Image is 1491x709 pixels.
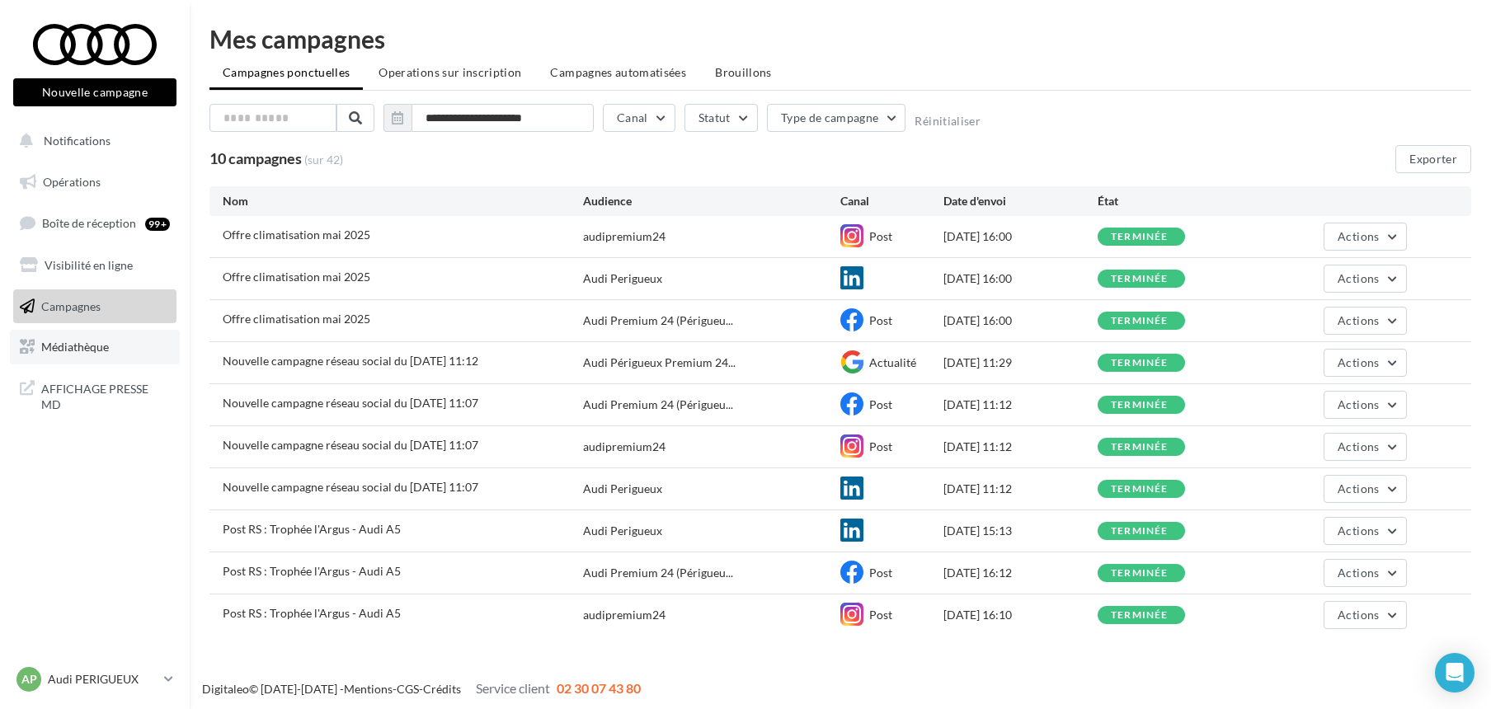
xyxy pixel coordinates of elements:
div: terminée [1111,274,1169,284]
span: Actions [1338,439,1379,453]
div: Open Intercom Messenger [1435,653,1475,693]
a: Digitaleo [202,682,249,696]
span: Post RS : Trophée l'Argus - Audi A5 [223,564,401,578]
a: Médiathèque [10,330,180,364]
div: audipremium24 [583,607,666,623]
div: Mes campagnes [209,26,1471,51]
div: Audience [583,193,840,209]
div: Audi Perigueux [583,523,662,539]
button: Actions [1324,223,1406,251]
span: Actions [1338,397,1379,411]
span: Post [869,608,892,622]
div: [DATE] 11:12 [943,481,1098,497]
p: Audi PERIGUEUX [48,671,158,688]
span: Brouillons [715,65,772,79]
span: Actions [1338,355,1379,369]
button: Exporter [1395,145,1471,173]
span: Actions [1338,524,1379,538]
span: (sur 42) [304,152,343,168]
span: Actions [1338,566,1379,580]
span: Campagnes automatisées [550,65,686,79]
div: [DATE] 16:00 [943,312,1098,329]
span: Actualité [869,355,916,369]
span: Notifications [44,134,111,148]
button: Actions [1324,475,1406,503]
span: Actions [1338,608,1379,622]
span: Post [869,397,892,411]
a: Visibilité en ligne [10,248,180,283]
div: Audi Perigueux [583,270,662,287]
button: Actions [1324,391,1406,419]
div: [DATE] 11:12 [943,439,1098,455]
div: terminée [1111,358,1169,369]
span: Nouvelle campagne réseau social du 25-04-2025 11:07 [223,480,478,494]
div: audipremium24 [583,439,666,455]
div: État [1098,193,1252,209]
div: 99+ [145,218,170,231]
span: Nouvelle campagne réseau social du 25-04-2025 11:07 [223,396,478,410]
span: Nouvelle campagne réseau social du 25-04-2025 11:12 [223,354,478,368]
span: Offre climatisation mai 2025 [223,228,370,242]
div: audipremium24 [583,228,666,245]
button: Actions [1324,601,1406,629]
div: terminée [1111,232,1169,242]
span: © [DATE]-[DATE] - - - [202,682,641,696]
span: Actions [1338,229,1379,243]
button: Actions [1324,307,1406,335]
span: AFFICHAGE PRESSE MD [41,378,170,413]
span: 10 campagnes [209,149,302,167]
a: Opérations [10,165,180,200]
span: Opérations [43,175,101,189]
div: [DATE] 16:00 [943,228,1098,245]
div: terminée [1111,484,1169,495]
span: Operations sur inscription [379,65,521,79]
div: [DATE] 16:12 [943,565,1098,581]
span: Offre climatisation mai 2025 [223,270,370,284]
span: Audi Premium 24 (Périgueu... [583,397,733,413]
div: terminée [1111,400,1169,411]
button: Nouvelle campagne [13,78,176,106]
div: [DATE] 15:13 [943,523,1098,539]
div: [DATE] 11:12 [943,397,1098,413]
span: Nouvelle campagne réseau social du 25-04-2025 11:07 [223,438,478,452]
button: Réinitialiser [915,115,981,128]
button: Canal [603,104,675,132]
button: Notifications [10,124,173,158]
span: Post [869,566,892,580]
button: Actions [1324,559,1406,587]
span: Actions [1338,313,1379,327]
span: AP [21,671,37,688]
span: Médiathèque [41,340,109,354]
a: AFFICHAGE PRESSE MD [10,371,180,420]
span: Service client [476,680,550,696]
button: Actions [1324,433,1406,461]
span: Post RS : Trophée l'Argus - Audi A5 [223,522,401,536]
div: Audi Perigueux [583,481,662,497]
span: Audi Premium 24 (Périgueu... [583,312,733,329]
div: terminée [1111,526,1169,537]
a: AP Audi PERIGUEUX [13,664,176,695]
span: Actions [1338,271,1379,285]
div: [DATE] 11:29 [943,354,1098,371]
span: Offre climatisation mai 2025 [223,312,370,326]
span: 02 30 07 43 80 [557,680,641,696]
div: [DATE] 16:10 [943,607,1098,623]
span: Audi Périgueux Premium 24... [583,354,736,371]
span: Visibilité en ligne [45,258,133,272]
button: Actions [1324,265,1406,293]
button: Actions [1324,349,1406,377]
span: Post [869,229,892,243]
button: Actions [1324,517,1406,545]
div: terminée [1111,568,1169,579]
a: Mentions [344,682,393,696]
div: [DATE] 16:00 [943,270,1098,287]
span: Post [869,439,892,453]
span: Post [869,313,892,327]
span: Audi Premium 24 (Périgueu... [583,565,733,581]
span: Post RS : Trophée l'Argus - Audi A5 [223,606,401,620]
a: Campagnes [10,289,180,324]
a: Crédits [423,682,461,696]
span: Actions [1338,481,1379,495]
a: Boîte de réception99+ [10,205,180,241]
div: Date d'envoi [943,193,1098,209]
